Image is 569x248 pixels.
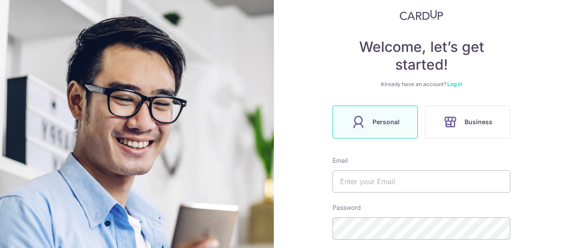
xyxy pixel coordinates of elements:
img: CardUp Logo [400,10,443,20]
a: Personal [329,106,421,138]
label: Password [333,203,361,212]
span: Business [465,117,493,127]
a: Log in [447,81,462,87]
div: Already have an account? [333,81,510,88]
input: Enter your Email [333,170,510,193]
a: Business [421,106,514,138]
h4: Welcome, let’s get started! [333,38,510,74]
label: Email [333,156,348,165]
span: Personal [373,117,400,127]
